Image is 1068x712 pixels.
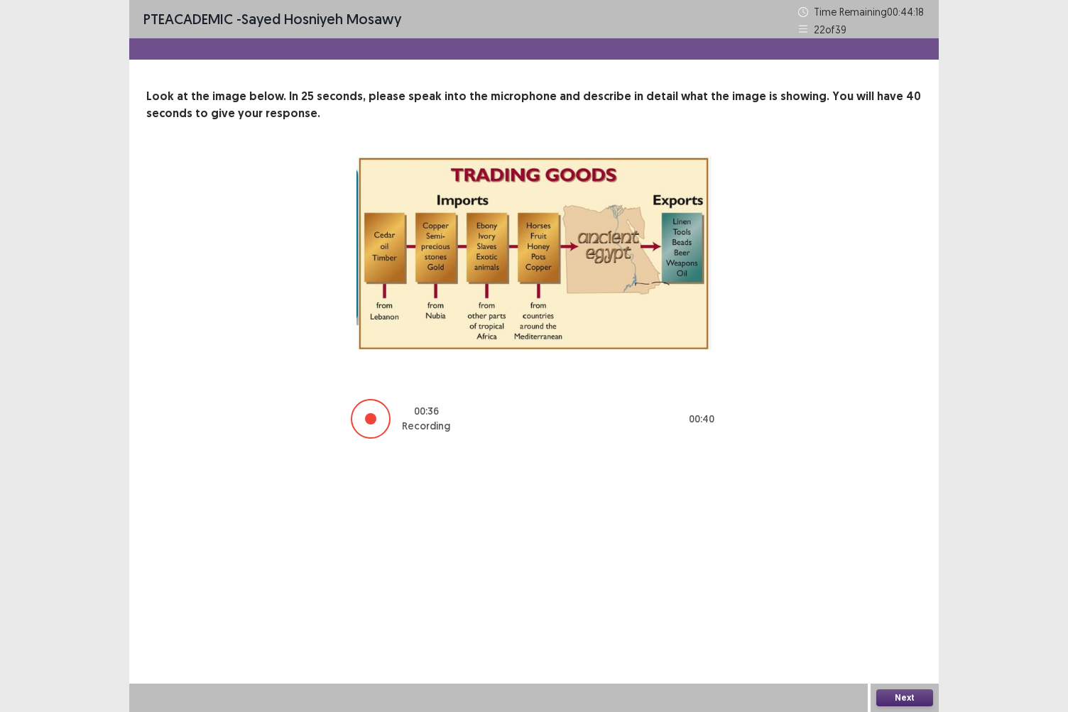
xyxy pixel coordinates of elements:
[146,88,922,122] p: Look at the image below. In 25 seconds, please speak into the microphone and describe in detail w...
[143,10,233,28] span: PTE academic
[876,689,933,706] button: Next
[414,404,439,419] p: 00 : 36
[814,22,846,37] p: 22 of 39
[143,9,401,30] p: - Sayed Hosniyeh Mosawy
[814,4,925,19] p: Time Remaining 00 : 44 : 18
[356,156,712,350] img: image-description
[689,412,714,427] p: 00 : 40
[402,419,450,434] p: Recording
